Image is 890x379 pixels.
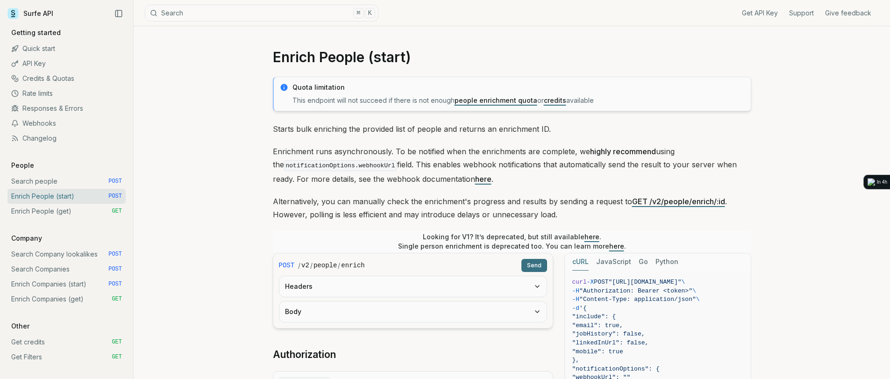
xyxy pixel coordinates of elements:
[572,279,587,286] span: curl
[572,348,623,355] span: "mobile": true
[584,233,599,241] a: here
[273,122,751,136] p: Starts bulk enriching the provided list of people and returns an enrichment ID.
[273,145,751,186] p: Enrichment runs asynchronously. To be notified when the enrichments are complete, we using the fi...
[108,250,122,258] span: POST
[572,339,649,346] span: "linkedInUrl": false,
[572,296,580,303] span: -H
[696,296,700,303] span: \
[7,234,46,243] p: Company
[398,232,626,251] p: Looking for V1? It’s deprecated, but still available . Single person enrichment is deprecated too...
[145,5,378,21] button: Search⌘K
[7,277,126,292] a: Enrich Companies (start) POST
[789,8,814,18] a: Support
[455,96,537,104] a: people enrichment quota
[112,295,122,303] span: GET
[609,279,682,286] span: "[URL][DOMAIN_NAME]"
[284,160,397,171] code: notificationOptions.webhookUrl
[7,71,126,86] a: Credits & Quotas
[594,279,608,286] span: POST
[590,147,656,156] strong: highly recommend
[292,96,745,105] p: This endpoint will not succeed if there is not enough or available
[7,262,126,277] a: Search Companies POST
[742,8,778,18] a: Get API Key
[572,357,580,364] span: },
[112,338,122,346] span: GET
[7,86,126,101] a: Rate limits
[279,276,547,297] button: Headers
[692,287,696,294] span: \
[108,178,122,185] span: POST
[273,348,336,361] a: Authorization
[112,7,126,21] button: Collapse Sidebar
[7,204,126,219] a: Enrich People (get) GET
[279,261,295,270] span: POST
[825,8,871,18] a: Give feedback
[655,253,678,271] button: Python
[572,313,616,320] span: "include": {
[341,261,364,270] code: enrich
[7,161,38,170] p: People
[868,179,875,186] img: logo
[108,280,122,288] span: POST
[310,261,313,270] span: /
[7,56,126,71] a: API Key
[521,259,547,272] button: Send
[7,41,126,56] a: Quick start
[273,49,751,65] h1: Enrich People (start)
[298,261,300,270] span: /
[279,301,547,322] button: Body
[7,247,126,262] a: Search Company lookalikes POST
[579,287,692,294] span: "Authorization: Bearer <token>"
[572,365,660,372] span: "notificationOptions": {
[292,83,745,92] p: Quota limitation
[7,322,33,331] p: Other
[112,353,122,361] span: GET
[572,322,623,329] span: "email": true,
[112,207,122,215] span: GET
[877,179,887,186] div: In 4h
[475,174,491,184] a: here
[7,292,126,307] a: Enrich Companies (get) GET
[7,116,126,131] a: Webhooks
[639,253,648,271] button: Go
[632,197,725,206] a: GET /v2/people/enrich/:id
[108,265,122,273] span: POST
[365,8,375,18] kbd: K
[544,96,566,104] a: credits
[7,131,126,146] a: Changelog
[572,287,580,294] span: -H
[596,253,631,271] button: JavaScript
[338,261,340,270] span: /
[7,350,126,365] a: Get Filters GET
[572,253,589,271] button: cURL
[7,189,126,204] a: Enrich People (start) POST
[108,193,122,200] span: POST
[572,305,580,312] span: -d
[587,279,594,286] span: -X
[579,305,587,312] span: '{
[609,242,624,250] a: here
[353,8,363,18] kbd: ⌘
[7,101,126,116] a: Responses & Errors
[301,261,309,270] code: v2
[682,279,685,286] span: \
[7,7,53,21] a: Surfe API
[313,261,337,270] code: people
[7,28,64,37] p: Getting started
[7,174,126,189] a: Search people POST
[572,330,645,337] span: "jobHistory": false,
[7,335,126,350] a: Get credits GET
[273,195,751,221] p: Alternatively, you can manually check the enrichment's progress and results by sending a request ...
[579,296,696,303] span: "Content-Type: application/json"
